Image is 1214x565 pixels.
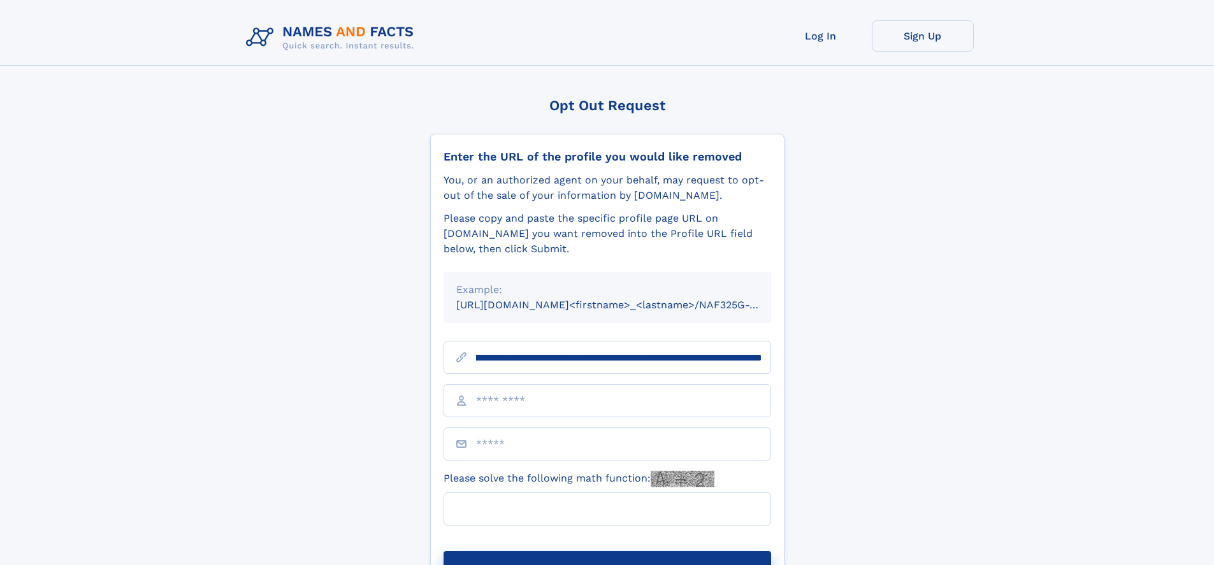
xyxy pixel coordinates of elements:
[456,299,795,311] small: [URL][DOMAIN_NAME]<firstname>_<lastname>/NAF325G-xxxxxxxx
[444,150,771,164] div: Enter the URL of the profile you would like removed
[770,20,872,52] a: Log In
[444,173,771,203] div: You, or an authorized agent on your behalf, may request to opt-out of the sale of your informatio...
[456,282,758,297] div: Example:
[444,471,714,487] label: Please solve the following math function:
[241,20,424,55] img: Logo Names and Facts
[444,211,771,257] div: Please copy and paste the specific profile page URL on [DOMAIN_NAME] you want removed into the Pr...
[872,20,974,52] a: Sign Up
[430,97,784,113] div: Opt Out Request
